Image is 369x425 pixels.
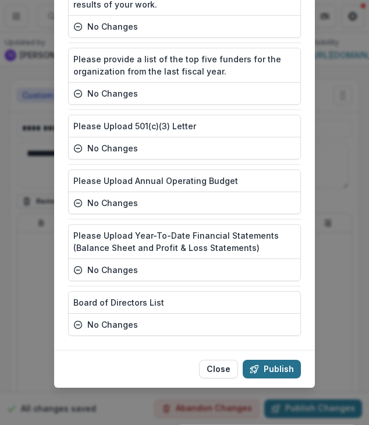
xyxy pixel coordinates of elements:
p: no changes [87,142,138,154]
p: no changes [87,20,138,33]
p: Please Upload 501(c)(3) Letter [73,120,196,132]
p: no changes [87,318,138,331]
p: Please Upload Annual Operating Budget [73,175,238,187]
p: no changes [87,197,138,209]
button: Publish [243,360,301,378]
p: Board of Directors List [73,296,164,309]
p: Please Upload Year-To-Date Financial Statements (Balance Sheet and Profit & Loss Statements) [73,229,296,254]
p: no changes [87,264,138,276]
button: Close [199,360,238,378]
p: no changes [87,87,138,100]
p: Please provide a list of the top five funders for the organization from the last fiscal year. [73,53,296,77]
